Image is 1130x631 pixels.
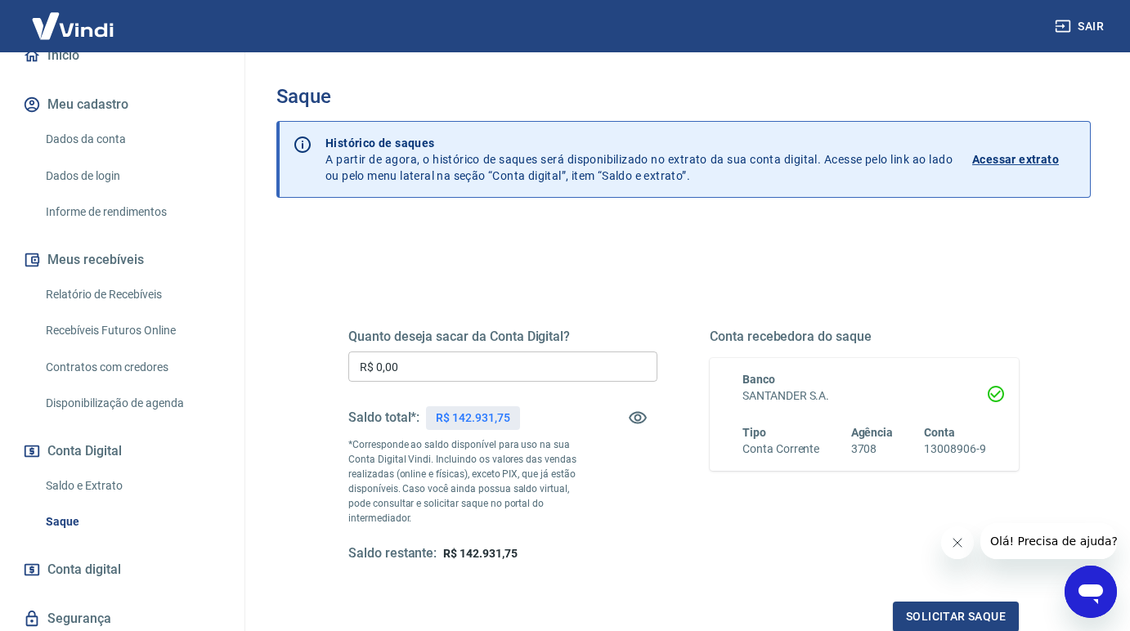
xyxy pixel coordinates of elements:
[348,545,437,562] h5: Saldo restante:
[20,38,225,74] a: Início
[39,351,225,384] a: Contratos com credores
[20,433,225,469] button: Conta Digital
[742,441,819,458] h6: Conta Corrente
[10,11,137,25] span: Olá! Precisa de ajuda?
[348,409,419,426] h5: Saldo total*:
[443,547,517,560] span: R$ 142.931,75
[39,278,225,311] a: Relatório de Recebíveis
[20,242,225,278] button: Meus recebíveis
[348,437,581,526] p: *Corresponde ao saldo disponível para uso na sua Conta Digital Vindi. Incluindo os valores das ve...
[1065,566,1117,618] iframe: Button to launch messaging window
[742,373,775,386] span: Banco
[47,558,121,581] span: Conta digital
[20,1,126,51] img: Vindi
[325,135,953,151] p: Histórico de saques
[924,426,955,439] span: Conta
[39,469,225,503] a: Saldo e Extrato
[348,329,657,345] h5: Quanto deseja sacar da Conta Digital?
[20,552,225,588] a: Conta digital
[276,85,1091,108] h3: Saque
[924,441,986,458] h6: 13008906-9
[972,151,1059,168] p: Acessar extrato
[941,526,974,559] iframe: Close message
[39,123,225,156] a: Dados da conta
[851,426,894,439] span: Agência
[39,195,225,229] a: Informe de rendimentos
[39,387,225,420] a: Disponibilização de agenda
[742,387,986,405] h6: SANTANDER S.A.
[742,426,766,439] span: Tipo
[710,329,1019,345] h5: Conta recebedora do saque
[39,314,225,347] a: Recebíveis Futuros Online
[39,159,225,193] a: Dados de login
[39,505,225,539] a: Saque
[972,135,1077,184] a: Acessar extrato
[851,441,894,458] h6: 3708
[325,135,953,184] p: A partir de agora, o histórico de saques será disponibilizado no extrato da sua conta digital. Ac...
[980,523,1117,559] iframe: Message from company
[1052,11,1110,42] button: Sair
[436,409,509,427] p: R$ 142.931,75
[20,87,225,123] button: Meu cadastro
